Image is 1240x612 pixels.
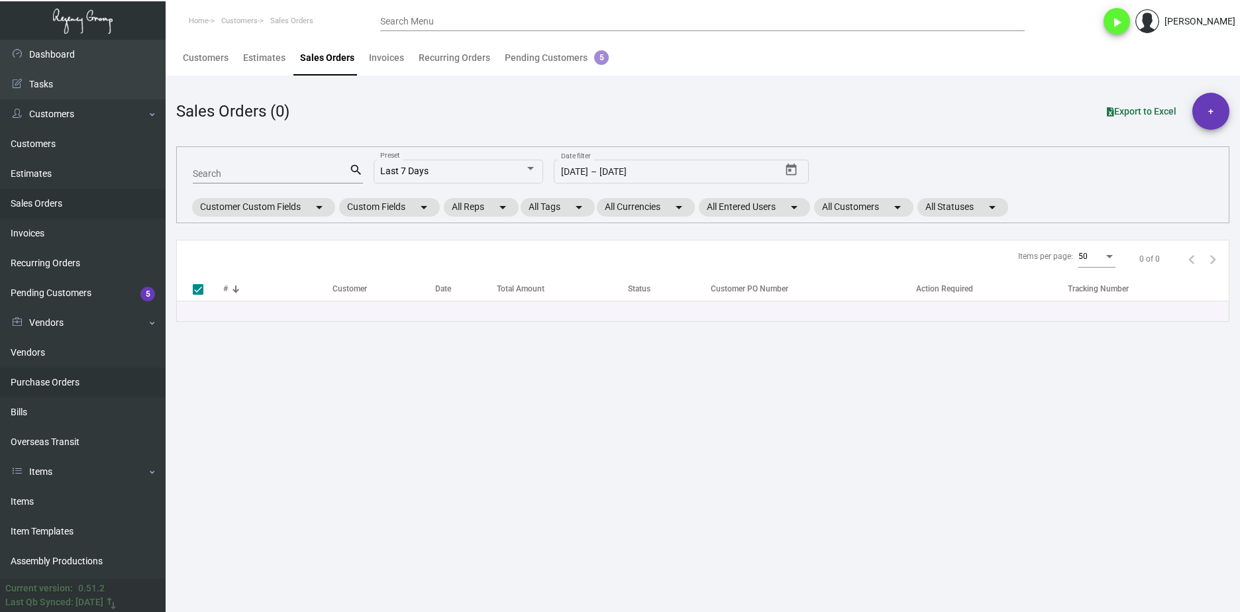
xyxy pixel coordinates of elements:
[1078,252,1088,261] span: 50
[349,162,363,178] mat-icon: search
[311,199,327,215] mat-icon: arrow_drop_down
[5,595,103,609] div: Last Qb Synced: [DATE]
[781,160,802,181] button: Open calendar
[380,166,429,176] span: Last 7 Days
[505,51,609,65] div: Pending Customers
[1208,93,1214,130] span: +
[597,198,695,217] mat-chip: All Currencies
[495,199,511,215] mat-icon: arrow_drop_down
[1068,283,1229,295] div: Tracking Number
[1018,250,1073,262] div: Items per page:
[711,283,916,295] div: Customer PO Number
[192,198,335,217] mat-chip: Customer Custom Fields
[917,198,1008,217] mat-chip: All Statuses
[591,167,597,178] span: –
[628,283,650,295] div: Status
[699,198,810,217] mat-chip: All Entered Users
[1181,248,1202,270] button: Previous page
[1096,99,1187,123] button: Export to Excel
[571,199,587,215] mat-icon: arrow_drop_down
[444,198,519,217] mat-chip: All Reps
[599,167,707,178] input: End date
[814,198,913,217] mat-chip: All Customers
[916,283,1068,295] div: Action Required
[183,51,229,65] div: Customers
[1078,252,1115,262] mat-select: Items per page:
[561,167,588,178] input: Start date
[1109,15,1125,30] i: play_arrow
[223,283,228,295] div: #
[497,283,629,295] div: Total Amount
[1104,8,1130,34] button: play_arrow
[671,199,687,215] mat-icon: arrow_drop_down
[333,283,435,295] div: Customer
[416,199,432,215] mat-icon: arrow_drop_down
[223,283,333,295] div: #
[333,283,367,295] div: Customer
[78,582,105,595] div: 0.51.2
[890,199,905,215] mat-icon: arrow_drop_down
[521,198,595,217] mat-chip: All Tags
[435,283,451,295] div: Date
[189,17,209,25] span: Home
[1068,283,1129,295] div: Tracking Number
[711,283,788,295] div: Customer PO Number
[176,99,289,123] div: Sales Orders (0)
[369,51,404,65] div: Invoices
[270,17,313,25] span: Sales Orders
[339,198,440,217] mat-chip: Custom Fields
[1139,253,1160,265] div: 0 of 0
[1135,9,1159,33] img: admin@bootstrapmaster.com
[1192,93,1229,130] button: +
[243,51,285,65] div: Estimates
[435,283,497,295] div: Date
[984,199,1000,215] mat-icon: arrow_drop_down
[1202,248,1223,270] button: Next page
[221,17,258,25] span: Customers
[1164,15,1235,28] div: [PERSON_NAME]
[5,582,73,595] div: Current version:
[628,283,704,295] div: Status
[916,283,973,295] div: Action Required
[419,51,490,65] div: Recurring Orders
[300,51,354,65] div: Sales Orders
[786,199,802,215] mat-icon: arrow_drop_down
[497,283,544,295] div: Total Amount
[1107,106,1176,117] span: Export to Excel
